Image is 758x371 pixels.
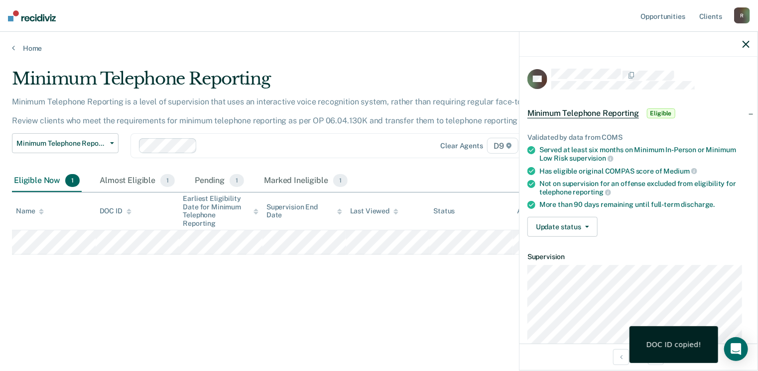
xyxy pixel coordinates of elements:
div: More than 90 days remaining until full-term [539,200,750,209]
p: Minimum Telephone Reporting is a level of supervision that uses an interactive voice recognition ... [12,97,577,125]
div: Eligible Now [12,170,82,192]
div: Last Viewed [350,207,398,215]
div: Pending [193,170,246,192]
div: Validated by data from COMS [527,133,750,142]
span: 1 [65,174,80,187]
div: 1 / 1 [519,344,758,370]
div: Earliest Eligibility Date for Minimum Telephone Reporting [183,194,258,228]
div: R [734,7,750,23]
span: Eligible [647,108,675,118]
span: 1 [160,174,175,187]
div: Assigned to [517,207,564,215]
span: reporting [573,188,612,196]
div: DOC ID copied! [646,340,701,349]
span: Minimum Telephone Reporting [16,139,106,148]
img: Recidiviz [8,10,56,21]
div: Almost Eligible [98,170,177,192]
div: Clear agents [441,142,483,150]
div: Supervision End Date [266,203,342,220]
span: supervision [570,154,614,162]
a: Home [12,44,746,53]
div: DOC ID [100,207,131,215]
span: 1 [230,174,244,187]
div: Marked Ineligible [262,170,350,192]
button: Previous Opportunity [613,349,629,365]
span: D9 [487,138,518,154]
span: discharge. [681,200,715,208]
div: Name [16,207,44,215]
span: 1 [333,174,348,187]
span: Minimum Telephone Reporting [527,108,639,118]
div: Minimum Telephone ReportingEligible [519,97,758,129]
div: Status [433,207,455,215]
div: Has eligible original COMPAS score of [539,167,750,176]
div: Served at least six months on Minimum In-Person or Minimum Low Risk [539,146,750,163]
dt: Supervision [527,253,750,261]
div: Minimum Telephone Reporting [12,69,581,97]
div: Open Intercom Messenger [724,337,748,361]
div: Not on supervision for an offense excluded from eligibility for telephone [539,180,750,196]
button: Update status [527,217,598,237]
span: Medium [664,167,697,175]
